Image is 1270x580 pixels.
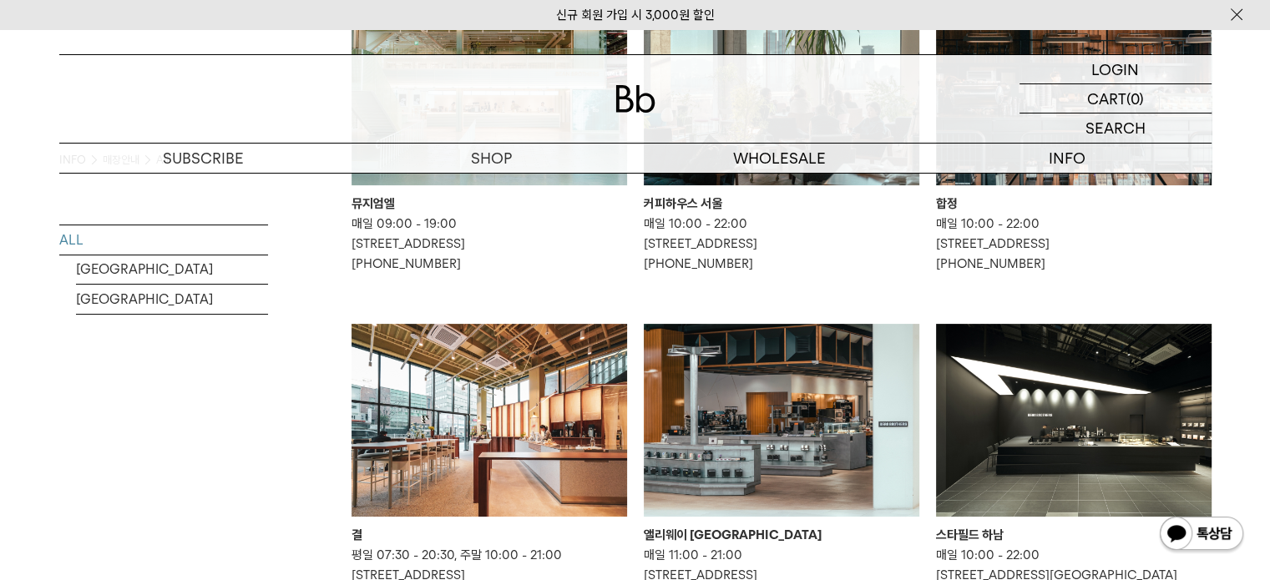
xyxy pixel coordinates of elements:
[1126,84,1144,113] p: (0)
[644,194,919,214] div: 커피하우스 서울
[76,285,268,314] a: [GEOGRAPHIC_DATA]
[615,85,655,113] img: 로고
[936,194,1212,214] div: 합정
[352,525,627,545] div: 결
[1020,55,1212,84] a: LOGIN
[1091,55,1139,83] p: LOGIN
[644,214,919,274] p: 매일 10:00 - 22:00 [STREET_ADDRESS] [PHONE_NUMBER]
[635,144,923,173] p: WHOLESALE
[1020,84,1212,113] a: CART (0)
[923,144,1212,173] p: INFO
[556,8,715,23] a: 신규 회원 가입 시 3,000원 할인
[347,144,635,173] a: SHOP
[644,525,919,545] div: 앨리웨이 [GEOGRAPHIC_DATA]
[352,324,627,517] img: 결
[352,214,627,274] p: 매일 09:00 - 19:00 [STREET_ADDRESS] [PHONE_NUMBER]
[644,324,919,517] img: 앨리웨이 인천
[352,194,627,214] div: 뮤지엄엘
[936,214,1212,274] p: 매일 10:00 - 22:00 [STREET_ADDRESS] [PHONE_NUMBER]
[1085,113,1146,143] p: SEARCH
[76,255,268,284] a: [GEOGRAPHIC_DATA]
[1087,84,1126,113] p: CART
[1158,515,1245,555] img: 카카오톡 채널 1:1 채팅 버튼
[936,324,1212,517] img: 스타필드 하남
[59,225,268,255] a: ALL
[59,144,347,173] a: SUBSCRIBE
[936,525,1212,545] div: 스타필드 하남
